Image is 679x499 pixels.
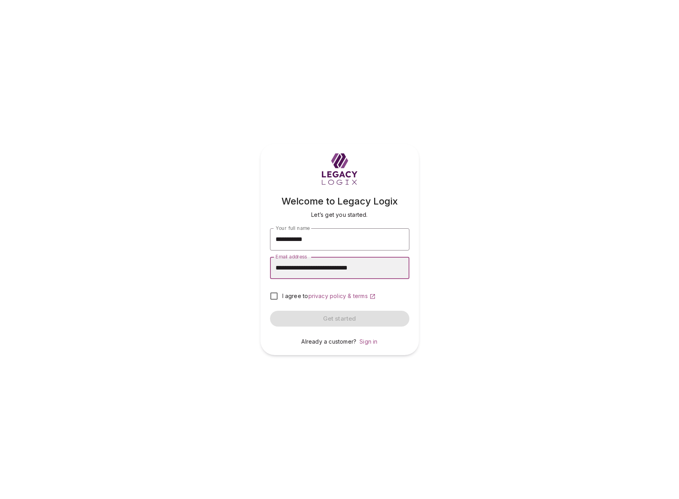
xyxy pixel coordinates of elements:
[301,338,356,345] span: Already a customer?
[308,293,376,299] a: privacy policy & terms
[359,338,377,345] a: Sign in
[281,195,398,207] span: Welcome to Legacy Logix
[276,254,307,260] span: Email address
[308,293,368,299] span: privacy policy & terms
[282,293,308,299] span: I agree to
[311,211,367,218] span: Let’s get you started.
[276,225,310,231] span: Your full name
